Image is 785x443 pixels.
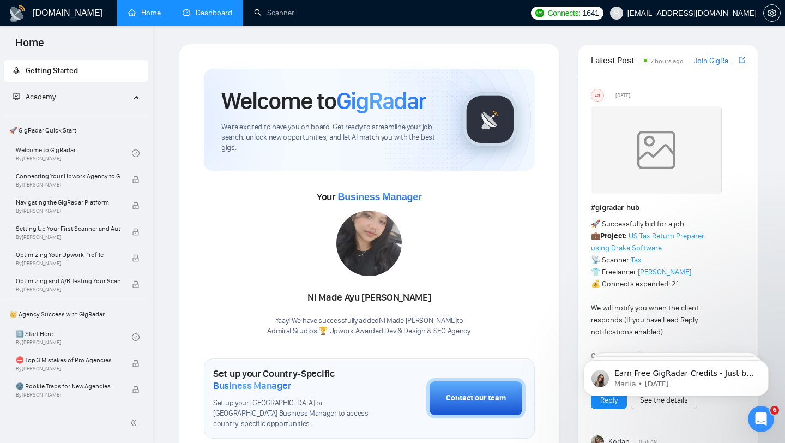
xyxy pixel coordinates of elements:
[16,392,120,398] span: By [PERSON_NAME]
[213,380,291,392] span: Business Manager
[583,7,599,19] span: 1641
[650,57,684,65] span: 7 hours ago
[16,223,120,234] span: Setting Up Your First Scanner and Auto-Bidder
[763,4,781,22] button: setting
[5,303,147,325] span: 👑 Agency Success with GigRadar
[132,202,140,209] span: lock
[16,141,132,165] a: Welcome to GigRadarBy[PERSON_NAME]
[336,211,402,276] img: 1705466118991-WhatsApp%20Image%202024-01-17%20at%2012.32.43.jpeg
[739,56,745,64] span: export
[128,8,161,17] a: homeHome
[16,171,120,182] span: Connecting Your Upwork Agency to GigRadar
[591,106,722,194] img: weqQh+iSagEgQAAAABJRU5ErkJggg==
[254,8,294,17] a: searchScanner
[694,55,736,67] a: Join GigRadar Slack Community
[16,234,120,241] span: By [PERSON_NAME]
[7,35,53,58] span: Home
[267,316,471,337] div: Yaay! We have successfully added Ni Made [PERSON_NAME] to
[426,378,526,418] button: Contact our team
[16,325,132,349] a: 1️⃣ Start HereBy[PERSON_NAME]
[547,7,580,19] span: Connects:
[739,55,745,65] a: export
[591,53,641,67] span: Latest Posts from the GigRadar Community
[317,191,422,203] span: Your
[16,182,120,188] span: By [PERSON_NAME]
[748,406,774,432] iframe: Intercom live chat
[631,255,642,265] a: Tax
[183,8,232,17] a: dashboardDashboard
[132,149,140,157] span: check-circle
[600,231,627,241] strong: Project:
[26,66,78,75] span: Getting Started
[567,337,785,414] iframe: Intercom notifications message
[16,286,120,293] span: By [PERSON_NAME]
[16,208,120,214] span: By [PERSON_NAME]
[130,417,141,428] span: double-left
[5,119,147,141] span: 🚀 GigRadar Quick Start
[213,368,372,392] h1: Set up your Country-Specific
[591,231,704,253] a: US Tax Return Preparer using Drake Software
[463,92,517,147] img: gigradar-logo.png
[16,276,120,286] span: Optimizing and A/B Testing Your Scanner for Better Results
[267,289,471,307] div: Ni Made Ayu [PERSON_NAME]
[132,254,140,262] span: lock
[13,67,20,74] span: rocket
[16,355,120,366] span: ⛔ Top 3 Mistakes of Pro Agencies
[13,93,20,100] span: fund-projection-screen
[132,386,140,393] span: lock
[16,197,120,208] span: Navigating the GigRadar Platform
[132,176,140,183] span: lock
[615,91,630,100] span: [DATE]
[9,5,26,22] img: logo
[770,406,779,415] span: 6
[132,280,140,288] span: lock
[221,86,426,116] h1: Welcome to
[336,86,426,116] span: GigRadar
[337,191,421,202] span: Business Manager
[26,92,56,101] span: Academy
[535,9,544,17] img: upwork-logo.png
[132,360,140,367] span: lock
[16,366,120,372] span: By [PERSON_NAME]
[267,326,471,337] p: Admiral Studios 🏆 Upwork Awarded Dev & Design & SEO Agency .
[763,9,781,17] a: setting
[638,267,691,277] a: [PERSON_NAME]
[4,60,148,82] li: Getting Started
[16,381,120,392] span: 🌚 Rookie Traps for New Agencies
[221,122,445,153] span: We're excited to have you on board. Get ready to streamline your job search, unlock new opportuni...
[16,249,120,260] span: Optimizing Your Upwork Profile
[591,202,745,214] h1: # gigradar-hub
[446,392,506,404] div: Contact our team
[591,89,603,101] div: US
[613,9,620,17] span: user
[764,9,780,17] span: setting
[213,398,372,429] span: Set up your [GEOGRAPHIC_DATA] or [GEOGRAPHIC_DATA] Business Manager to access country-specific op...
[132,228,140,236] span: lock
[132,333,140,341] span: check-circle
[13,92,56,101] span: Academy
[16,260,120,267] span: By [PERSON_NAME]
